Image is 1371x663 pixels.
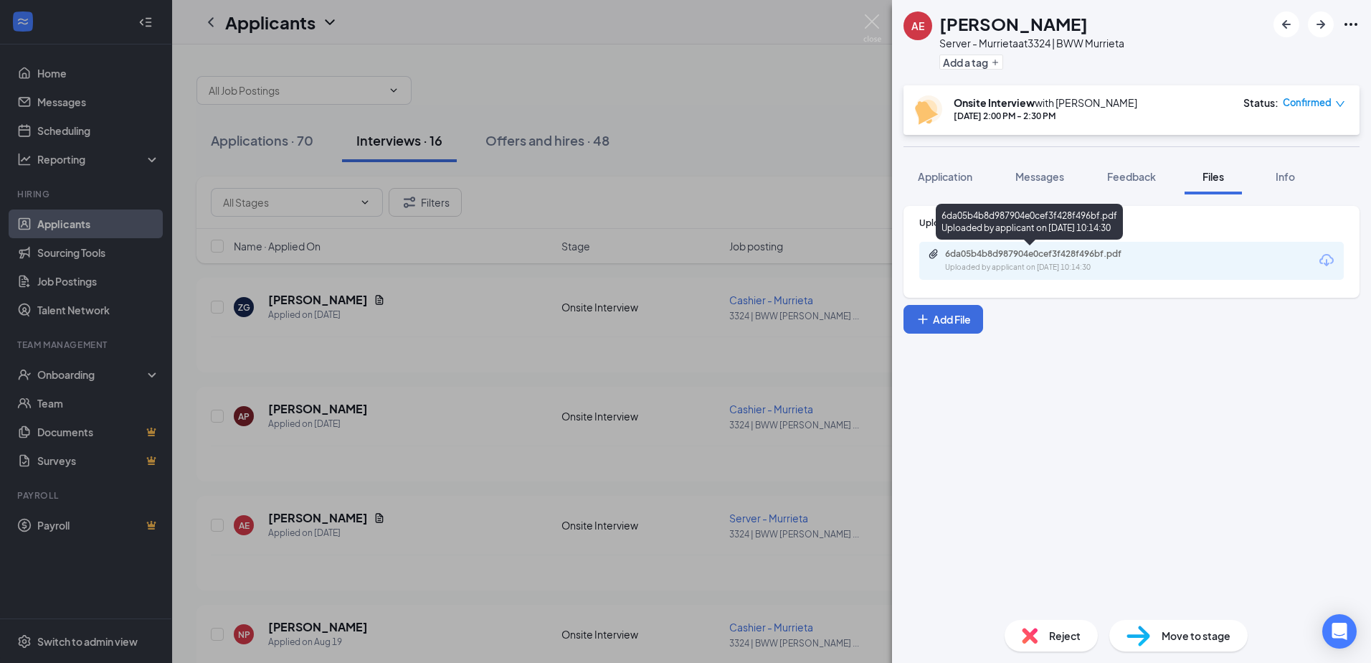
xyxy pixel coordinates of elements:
button: Add FilePlus [903,305,983,334]
button: ArrowLeftNew [1273,11,1299,37]
svg: Paperclip [928,248,939,260]
div: Open Intercom Messenger [1322,614,1357,649]
svg: ArrowRight [1312,16,1329,33]
svg: Plus [916,312,930,326]
div: Uploaded by applicant on [DATE] 10:14:30 [945,262,1160,273]
span: Confirmed [1283,95,1332,110]
span: Messages [1015,170,1064,183]
h1: [PERSON_NAME] [939,11,1088,36]
span: Files [1202,170,1224,183]
div: 6da05b4b8d987904e0cef3f428f496bf.pdf [945,248,1146,260]
span: down [1335,99,1345,109]
svg: ArrowLeftNew [1278,16,1295,33]
div: Status : [1243,95,1279,110]
button: PlusAdd a tag [939,55,1003,70]
span: Reject [1049,628,1081,644]
span: Feedback [1107,170,1156,183]
div: AE [911,19,924,33]
span: Move to stage [1162,628,1230,644]
svg: Ellipses [1342,16,1360,33]
svg: Plus [991,58,1000,67]
svg: Download [1318,252,1335,269]
div: 6da05b4b8d987904e0cef3f428f496bf.pdf Uploaded by applicant on [DATE] 10:14:30 [936,204,1123,240]
button: ArrowRight [1308,11,1334,37]
div: Server - Murrieta at 3324 | BWW Murrieta [939,36,1124,50]
div: Upload Resume [919,217,1344,229]
div: [DATE] 2:00 PM - 2:30 PM [954,110,1137,122]
span: Info [1276,170,1295,183]
b: Onsite Interview [954,96,1035,109]
a: Paperclip6da05b4b8d987904e0cef3f428f496bf.pdfUploaded by applicant on [DATE] 10:14:30 [928,248,1160,273]
div: with [PERSON_NAME] [954,95,1137,110]
span: Application [918,170,972,183]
